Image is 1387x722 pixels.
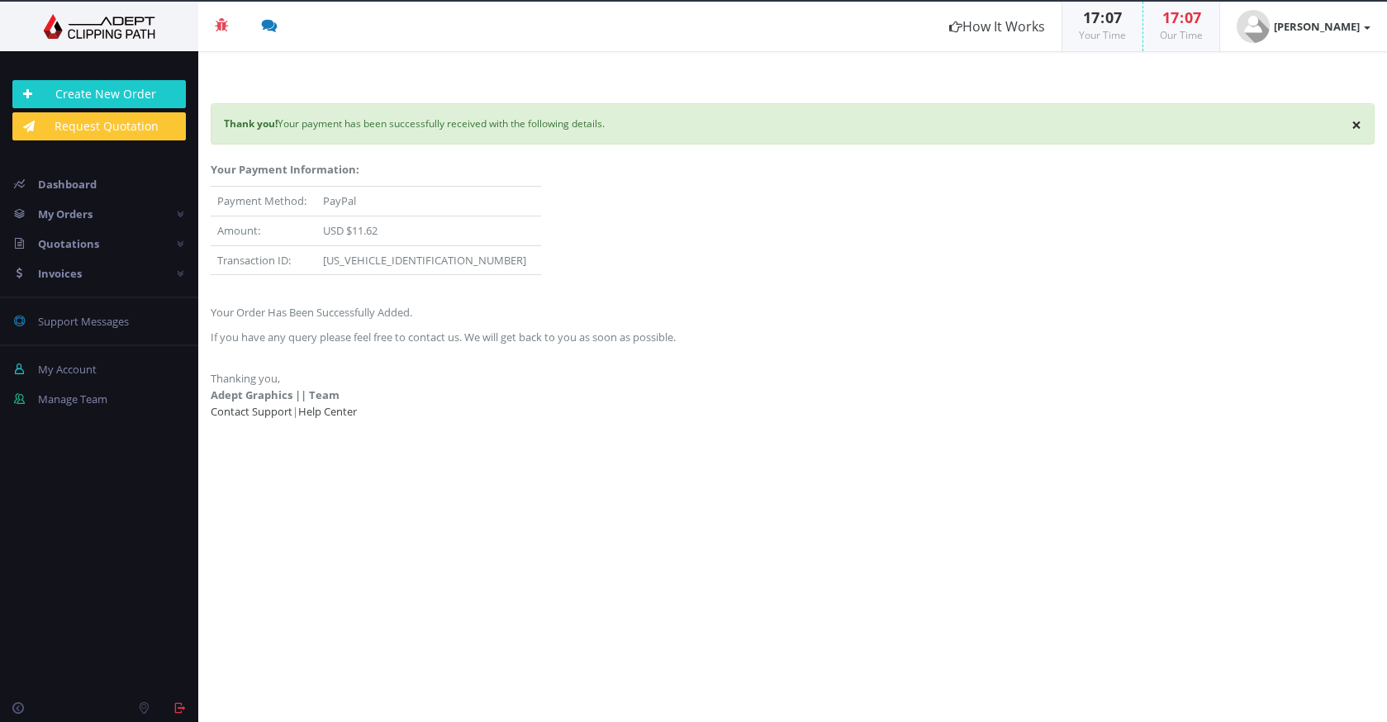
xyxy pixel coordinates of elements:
[298,404,357,419] a: Help Center
[12,112,186,140] a: Request Quotation
[38,236,99,251] span: Quotations
[1237,10,1270,43] img: user_default.jpg
[211,404,292,419] a: Contact Support
[38,266,82,281] span: Invoices
[211,245,316,275] td: Transaction ID:
[211,162,359,177] strong: Your Payment Information:
[1079,28,1126,42] small: Your Time
[1083,7,1100,27] span: 17
[211,304,1375,321] p: Your Order Has Been Successfully Added.
[224,116,278,131] strong: Thank you!
[38,207,93,221] span: My Orders
[211,387,340,402] strong: Adept Graphics || Team
[1100,7,1105,27] span: :
[316,216,541,246] td: USD $11.62
[38,314,129,329] span: Support Messages
[1185,7,1201,27] span: 07
[1220,2,1387,51] a: [PERSON_NAME]
[211,103,1375,145] div: Your payment has been successfully received with the following details.
[12,80,186,108] a: Create New Order
[1160,28,1203,42] small: Our Time
[211,354,1375,420] p: Thanking you, |
[1162,7,1179,27] span: 17
[316,245,541,275] td: [US_VEHICLE_IDENTIFICATION_NUMBER]
[12,14,186,39] img: Adept Graphics
[1105,7,1122,27] span: 07
[38,362,97,377] span: My Account
[316,187,541,216] td: PayPal
[211,216,316,246] td: Amount:
[38,177,97,192] span: Dashboard
[211,329,1375,345] p: If you have any query please feel free to contact us. We will get back to you as soon as possible.
[211,187,316,216] td: Payment Method:
[933,2,1062,51] a: How It Works
[1351,116,1361,134] button: ×
[1274,19,1360,34] strong: [PERSON_NAME]
[1179,7,1185,27] span: :
[38,392,107,406] span: Manage Team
